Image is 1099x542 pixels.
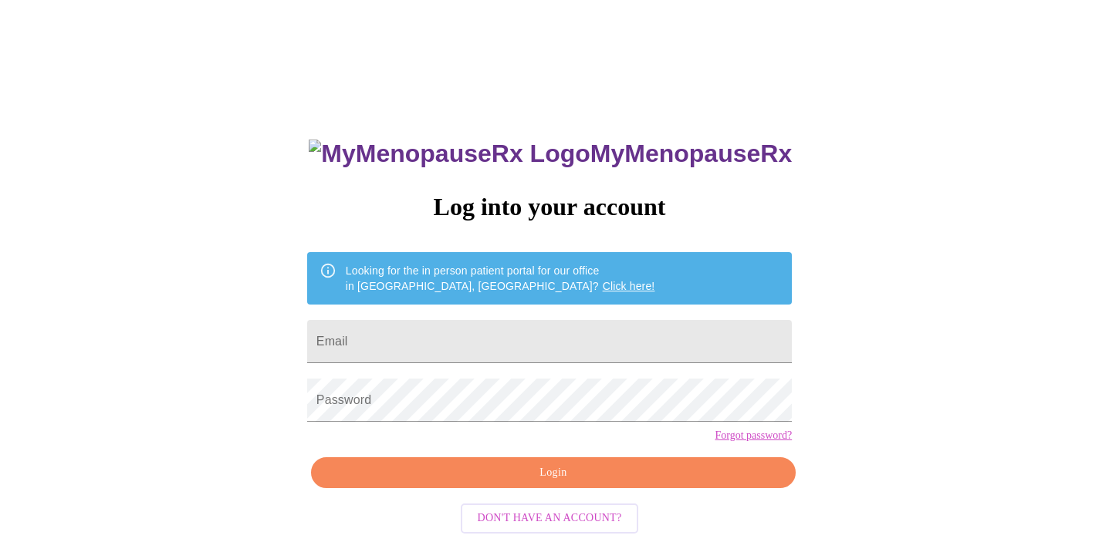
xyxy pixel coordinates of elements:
a: Forgot password? [715,429,792,442]
img: MyMenopauseRx Logo [309,140,590,168]
button: Don't have an account? [461,503,639,534]
span: Don't have an account? [478,509,622,528]
button: Login [311,457,796,489]
a: Click here! [603,280,655,292]
a: Don't have an account? [457,510,643,523]
span: Login [329,463,778,483]
h3: MyMenopauseRx [309,140,792,168]
h3: Log into your account [307,193,792,221]
div: Looking for the in person patient portal for our office in [GEOGRAPHIC_DATA], [GEOGRAPHIC_DATA]? [346,257,655,300]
